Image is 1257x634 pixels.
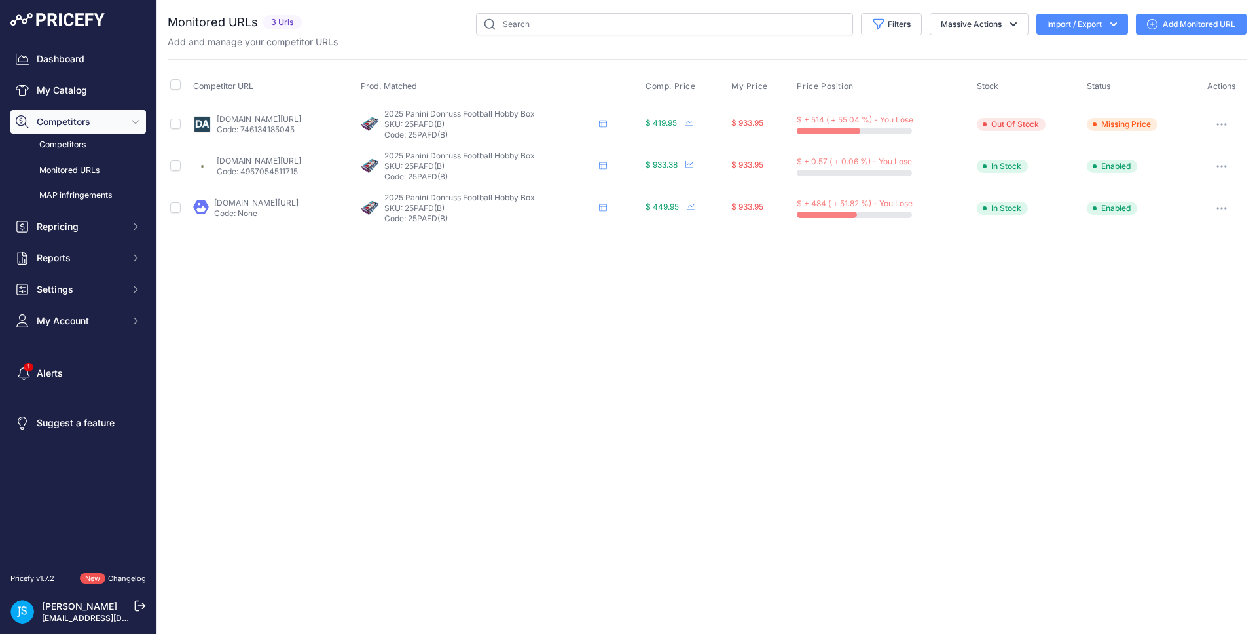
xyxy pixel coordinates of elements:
[361,81,417,91] span: Prod. Matched
[214,208,299,219] p: Code: None
[168,35,338,48] p: Add and manage your competitor URLs
[42,601,117,612] a: [PERSON_NAME]
[10,134,146,157] a: Competitors
[977,202,1028,215] span: In Stock
[797,81,853,92] span: Price Position
[384,161,594,172] p: SKU: 25PAFD(B)
[731,81,768,92] span: My Price
[1087,160,1137,173] span: Enabled
[10,246,146,270] button: Reports
[797,198,913,208] span: $ + 484 ( + 51.82 %) - You Lose
[217,124,301,135] p: Code: 746134185045
[1207,81,1236,91] span: Actions
[217,114,301,124] a: [DOMAIN_NAME][URL]
[108,574,146,583] a: Changelog
[731,160,763,170] span: $ 933.95
[1087,202,1137,215] span: Enabled
[977,160,1028,173] span: In Stock
[646,81,699,92] button: Comp. Price
[10,79,146,102] a: My Catalog
[37,283,122,296] span: Settings
[797,81,856,92] button: Price Position
[80,573,105,584] span: New
[42,613,179,623] a: [EMAIL_ADDRESS][DOMAIN_NAME]
[977,118,1046,131] span: Out Of Stock
[476,13,853,35] input: Search
[1087,81,1111,91] span: Status
[384,151,535,160] span: 2025 Panini Donruss Football Hobby Box
[10,573,54,584] div: Pricefy v1.7.2
[10,47,146,557] nav: Sidebar
[731,118,763,128] span: $ 933.95
[10,215,146,238] button: Repricing
[10,47,146,71] a: Dashboard
[37,115,122,128] span: Competitors
[384,130,594,140] p: Code: 25PAFD(B)
[977,81,998,91] span: Stock
[384,203,594,214] p: SKU: 25PAFD(B)
[646,202,679,212] span: $ 449.95
[263,15,302,30] span: 3 Urls
[214,198,299,208] a: [DOMAIN_NAME][URL]
[731,81,771,92] button: My Price
[37,252,122,265] span: Reports
[731,202,763,212] span: $ 933.95
[10,411,146,435] a: Suggest a feature
[10,278,146,301] button: Settings
[384,172,594,182] p: Code: 25PAFD(B)
[37,220,122,233] span: Repricing
[193,81,253,91] span: Competitor URL
[930,13,1029,35] button: Massive Actions
[797,115,913,124] span: $ + 514 ( + 55.04 %) - You Lose
[10,362,146,385] a: Alerts
[10,159,146,182] a: Monitored URLs
[168,13,258,31] h2: Monitored URLs
[10,184,146,207] a: MAP infringements
[10,13,105,26] img: Pricefy Logo
[861,13,922,35] button: Filters
[1136,14,1247,35] a: Add Monitored URL
[646,160,678,170] span: $ 933.38
[384,119,594,130] p: SKU: 25PAFD(B)
[37,314,122,327] span: My Account
[217,166,301,177] p: Code: 4957054511715
[1036,14,1128,35] button: Import / Export
[384,109,535,119] span: 2025 Panini Donruss Football Hobby Box
[384,214,594,224] p: Code: 25PAFD(B)
[10,309,146,333] button: My Account
[797,157,912,166] span: $ + 0.57 ( + 0.06 %) - You Lose
[646,118,677,128] span: $ 419.95
[10,110,146,134] button: Competitors
[1087,118,1157,131] span: Missing Price
[384,193,535,202] span: 2025 Panini Donruss Football Hobby Box
[217,156,301,166] a: [DOMAIN_NAME][URL]
[646,81,696,92] span: Comp. Price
